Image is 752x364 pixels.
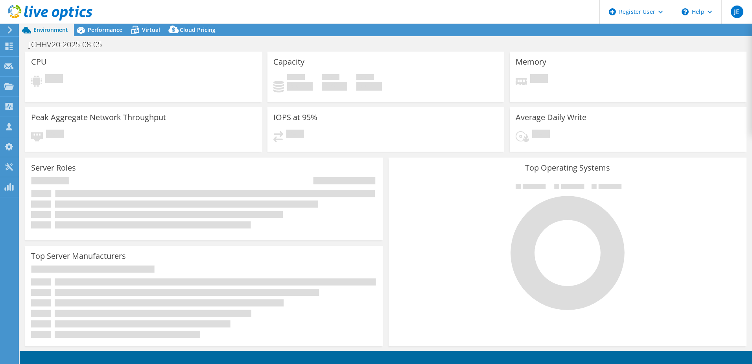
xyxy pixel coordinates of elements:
h3: CPU [31,58,47,66]
span: Pending [286,130,304,140]
h4: 0 GiB [322,82,347,91]
span: Pending [532,130,550,140]
h3: Top Operating Systems [394,163,741,172]
h4: 0 GiB [356,82,382,91]
h3: Memory [516,58,546,66]
span: Used [287,74,305,82]
h3: Server Roles [31,163,76,172]
span: Environment [33,26,68,33]
span: Total [356,74,374,82]
span: Cloud Pricing [180,26,216,33]
span: Pending [46,130,64,140]
h1: JCHHV20-2025-08-05 [26,40,114,49]
h3: Peak Aggregate Network Throughput [31,113,166,122]
svg: \n [682,8,689,15]
h3: Top Server Manufacturers [31,252,126,260]
span: Free [322,74,339,82]
h4: 0 GiB [287,82,313,91]
span: Performance [88,26,122,33]
span: Virtual [142,26,160,33]
h3: Average Daily Write [516,113,586,122]
span: Pending [45,74,63,85]
h3: Capacity [273,58,304,66]
h3: IOPS at 95% [273,113,317,122]
span: Pending [530,74,548,85]
span: JE [731,6,743,18]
